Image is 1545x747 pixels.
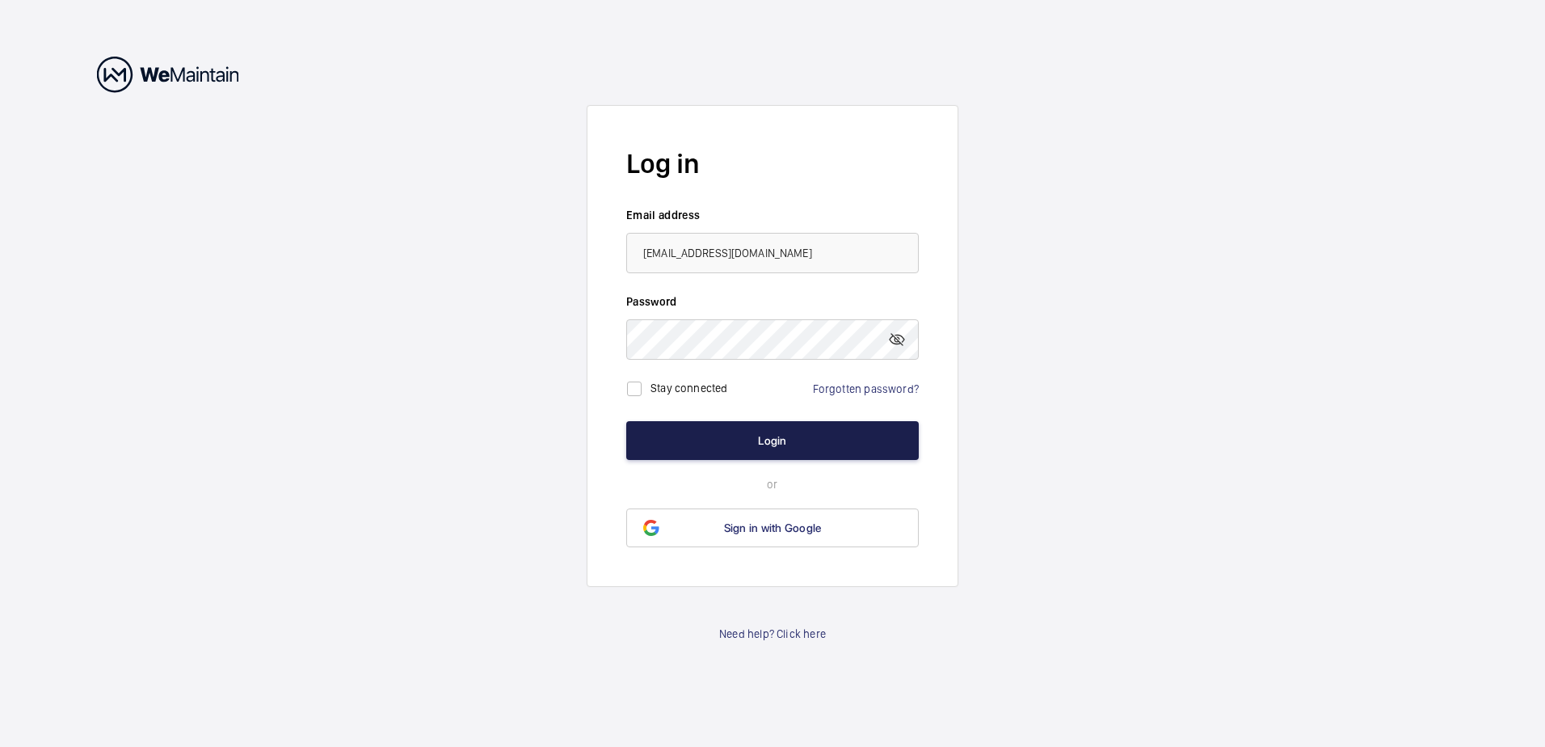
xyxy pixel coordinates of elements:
[813,382,919,395] a: Forgotten password?
[626,233,919,273] input: Your email address
[626,476,919,492] p: or
[650,382,728,395] label: Stay connected
[724,521,822,534] span: Sign in with Google
[626,293,919,310] label: Password
[719,626,826,642] a: Need help? Click here
[626,145,919,183] h2: Log in
[626,207,919,223] label: Email address
[626,421,919,460] button: Login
